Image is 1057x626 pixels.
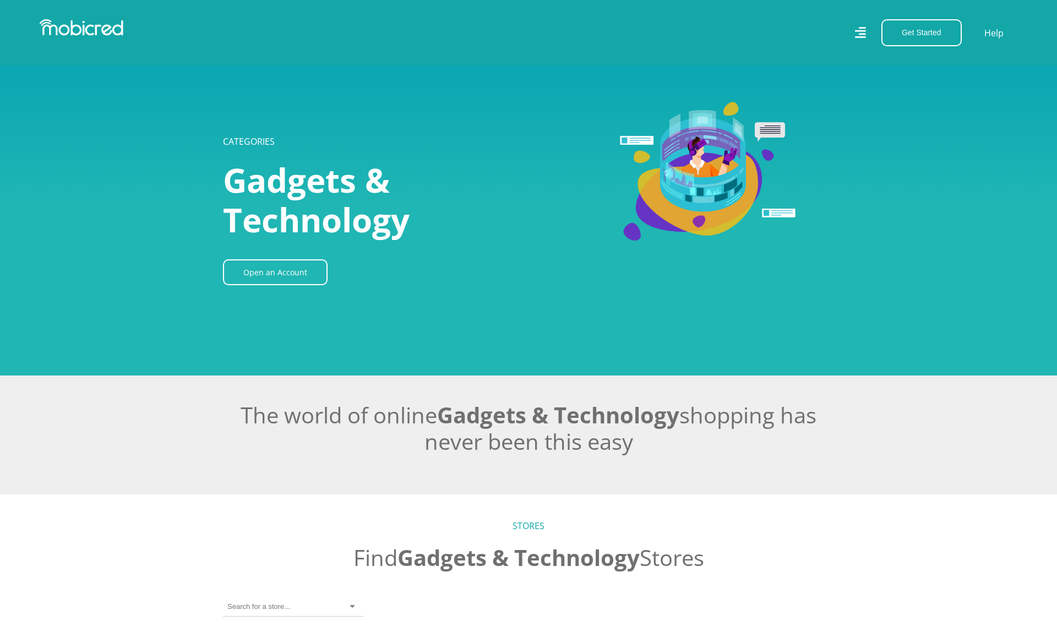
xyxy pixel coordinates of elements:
[881,19,962,46] button: Get Started
[223,521,834,531] h5: STORES
[984,26,1004,40] a: Help
[223,135,275,148] a: CATEGORIES
[223,259,328,285] a: Open an Account
[484,97,834,248] img: Gadgets & Technology
[223,157,410,242] span: Gadgets & Technology
[40,19,123,36] img: Mobicred
[223,545,834,571] h2: Find Stores
[397,542,640,573] span: Gadgets & Technology
[227,602,295,612] input: Search for a store...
